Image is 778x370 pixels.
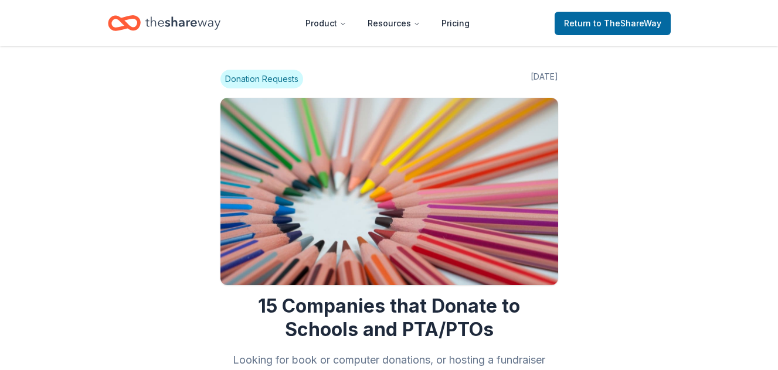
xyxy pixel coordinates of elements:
h1: 15 Companies that Donate to Schools and PTA/PTOs [220,294,558,341]
span: Return [564,16,661,30]
a: Home [108,9,220,37]
span: [DATE] [531,70,558,88]
span: Donation Requests [220,70,303,88]
button: Resources [358,12,430,35]
button: Product [296,12,356,35]
img: Image for 15 Companies that Donate to Schools and PTA/PTOs [220,98,558,285]
a: Pricing [432,12,479,35]
nav: Main [296,9,479,37]
a: Returnto TheShareWay [555,12,671,35]
span: to TheShareWay [593,18,661,28]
